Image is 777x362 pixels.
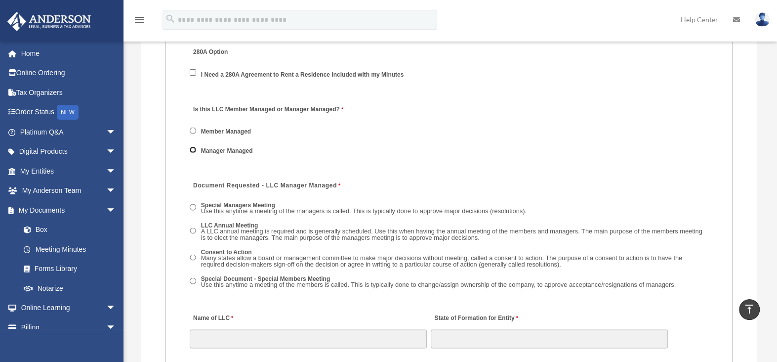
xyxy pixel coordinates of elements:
label: I Need a 280A Agreement to Rent a Residence Included with my Minutes [198,70,408,79]
label: Special Managers Meeting [198,200,530,216]
span: arrow_drop_down [106,122,126,142]
a: Notarize [14,278,131,298]
span: Use this anytime a meeting of the managers is called. This is typically done to approve major dec... [201,207,527,214]
span: arrow_drop_down [106,200,126,221]
a: Billingarrow_drop_down [7,317,131,337]
a: Online Ordering [7,63,131,83]
label: 280A Option [190,45,284,59]
label: Is this LLC Member Managed or Manager Managed? [190,103,346,116]
a: Tax Organizers [7,83,131,102]
a: Box [14,220,131,240]
label: State of Formation for Entity [431,311,520,324]
a: Platinum Q&Aarrow_drop_down [7,122,131,142]
a: Digital Productsarrow_drop_down [7,142,131,162]
span: Use this anytime a meeting of the members is called. This is typically done to change/assign owne... [201,280,676,288]
a: My Documentsarrow_drop_down [7,200,131,220]
span: arrow_drop_down [106,298,126,318]
label: Consent to Action [198,247,709,269]
i: menu [133,14,145,26]
i: search [165,13,176,24]
div: NEW [57,105,79,120]
a: Order StatusNEW [7,102,131,123]
a: vertical_align_top [739,299,760,320]
a: menu [133,17,145,26]
label: Manager Managed [198,146,256,155]
label: Name of LLC [190,311,236,324]
span: Document Requested - LLC Manager Managed [193,181,337,188]
span: arrow_drop_down [106,181,126,201]
a: My Entitiesarrow_drop_down [7,161,131,181]
img: User Pic [755,12,770,27]
span: arrow_drop_down [106,317,126,338]
a: My Anderson Teamarrow_drop_down [7,181,131,201]
span: arrow_drop_down [106,161,126,181]
label: Member Managed [198,127,255,136]
label: LLC Annual Meeting [198,221,709,242]
span: arrow_drop_down [106,142,126,162]
a: Forms Library [14,259,131,279]
span: A LLC annual meeting is required and is generally scheduled. Use this when having the annual meet... [201,227,702,241]
a: Meeting Minutes [14,239,126,259]
i: vertical_align_top [743,303,755,315]
img: Anderson Advisors Platinum Portal [4,12,94,31]
span: Many states allow a board or management committee to make major decisions without meeting, called... [201,254,682,268]
label: Special Document - Special Members Meeting [198,274,679,289]
a: Online Learningarrow_drop_down [7,298,131,318]
a: Home [7,44,131,63]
